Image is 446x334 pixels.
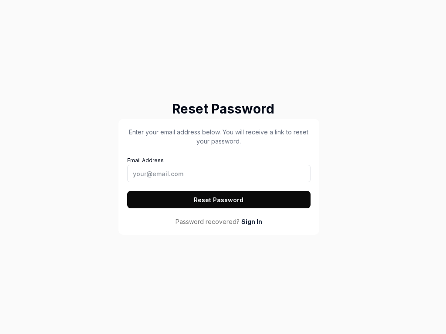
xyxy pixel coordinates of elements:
[241,217,262,226] a: Sign In
[127,165,311,182] input: Email Address
[127,157,311,182] label: Email Address
[118,99,328,119] h2: Reset Password
[127,191,311,208] button: Reset Password
[127,127,311,146] p: Enter your email address below. You will receive a link to reset your password.
[176,217,240,226] span: Password recovered?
